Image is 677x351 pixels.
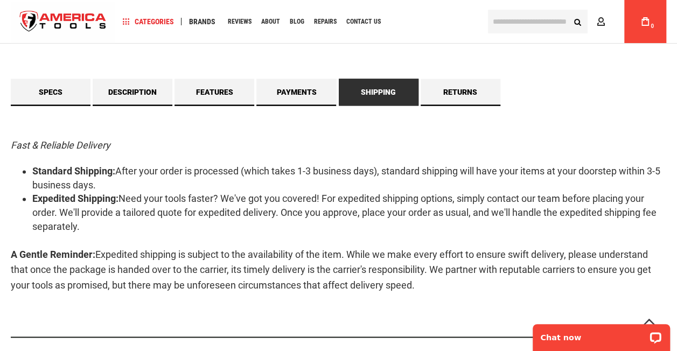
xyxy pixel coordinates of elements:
[11,2,115,42] img: America Tools
[261,18,280,25] span: About
[184,15,220,29] a: Brands
[189,18,215,25] span: Brands
[346,18,381,25] span: Contact Us
[309,15,341,29] a: Repairs
[256,15,285,29] a: About
[339,79,418,106] a: Shipping
[32,164,666,192] li: After your order is processed (which takes 1-3 business days), standard shipping will have your i...
[117,15,179,29] a: Categories
[11,139,110,151] em: Fast & Reliable Delivery
[256,79,336,106] a: Payments
[32,165,115,177] strong: Standard Shipping:
[341,15,386,29] a: Contact Us
[175,79,254,106] a: Features
[526,317,677,351] iframe: LiveChat chat widget
[290,18,304,25] span: Blog
[223,15,256,29] a: Reviews
[228,18,252,25] span: Reviews
[11,249,95,260] strong: A Gentle Reminder:
[651,23,654,29] span: 0
[421,79,500,106] a: Returns
[11,79,90,106] a: Specs
[32,193,118,204] strong: Expedited Shipping:
[11,2,115,42] a: store logo
[285,15,309,29] a: Blog
[11,247,666,293] p: Expedited shipping is subject to the availability of the item. While we make every effort to ensu...
[567,11,588,32] button: Search
[32,192,666,233] li: Need your tools faster? We've got you covered! For expedited shipping options, simply contact our...
[93,79,172,106] a: Description
[314,18,337,25] span: Repairs
[122,18,174,25] span: Categories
